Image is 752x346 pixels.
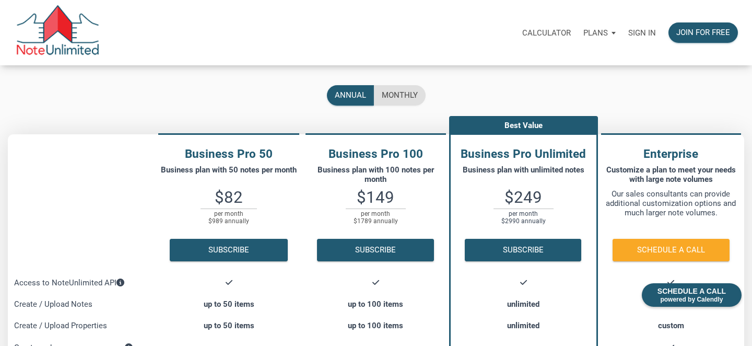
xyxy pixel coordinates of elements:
[676,27,730,39] div: Join for free
[14,321,107,330] span: Create / Upload Properties
[451,189,596,205] h3: $249
[204,321,254,330] strong: up to 50 items
[598,145,745,163] h4: enterprise
[204,299,254,309] strong: up to 50 items
[668,22,738,43] button: Join for free
[160,165,297,184] p: Business plan with 50 notes per month
[628,28,656,38] p: Sign in
[14,278,124,287] span: Access to NoteUnlimited API
[507,299,539,309] strong: unlimited
[658,321,684,330] strong: custom
[613,239,730,261] button: SCHEDULE A CALL
[382,89,418,101] div: monthly
[155,189,302,205] h3: $82
[662,16,744,49] a: Join for free
[522,28,571,38] p: Calculator
[494,209,554,225] p: per month $2990 annually
[451,118,596,133] p: Best Value
[317,239,434,261] button: Subscribe
[456,165,591,184] p: Business plan with unlimited notes
[348,299,403,309] strong: up to 100 items
[657,296,726,303] span: powered by Calendly
[577,16,622,49] a: Plans
[170,239,288,261] button: Subscribe
[451,145,596,163] h4: Business Pro Unlimited
[622,16,662,49] a: Sign in
[14,299,92,309] span: Create / Upload Notes
[603,189,739,217] p: Our sales consultants can provide additional customization options and much larger note volumes.
[16,5,100,60] img: NoteUnlimited
[346,209,406,225] p: per month $1789 annually
[603,165,739,184] p: Customize a plan to meet your needs with large note volumes
[516,16,577,49] a: Calculator
[583,28,608,38] p: Plans
[642,283,742,307] div: SCHEDULE A CALL
[302,189,449,205] h3: $149
[465,239,581,261] button: Subscribe
[348,321,403,330] strong: up to 100 items
[507,321,539,330] strong: unlimited
[308,165,444,184] p: Business plan with 100 notes per month
[201,209,257,225] p: per month $989 annually
[374,85,426,106] button: monthly
[327,85,374,106] button: annual
[335,89,366,101] div: annual
[302,145,449,163] h4: Business Pro 100
[577,17,622,49] button: Plans
[155,145,302,163] h4: Business Pro 50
